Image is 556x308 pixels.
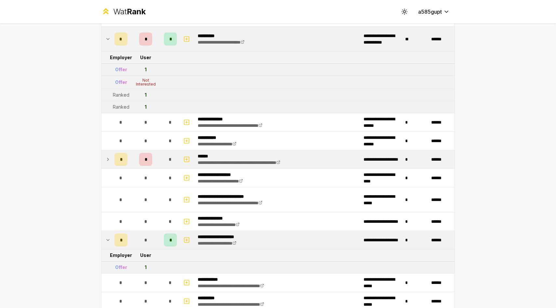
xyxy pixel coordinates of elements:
div: Ranked [113,104,129,110]
button: a585gupt [413,6,455,18]
td: Employer [112,249,130,261]
div: Not Interested [133,78,159,86]
div: Wat [113,7,146,17]
span: a585gupt [418,8,442,16]
td: User [130,52,161,63]
div: Offer [115,79,127,86]
div: Offer [115,66,127,73]
div: 1 [145,92,147,98]
span: Rank [127,7,146,16]
div: Offer [115,264,127,271]
div: 1 [145,264,147,271]
div: Ranked [113,92,129,98]
td: User [130,249,161,261]
td: Employer [112,52,130,63]
div: 1 [145,104,147,110]
a: WatRank [101,7,146,17]
div: 1 [145,66,147,73]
